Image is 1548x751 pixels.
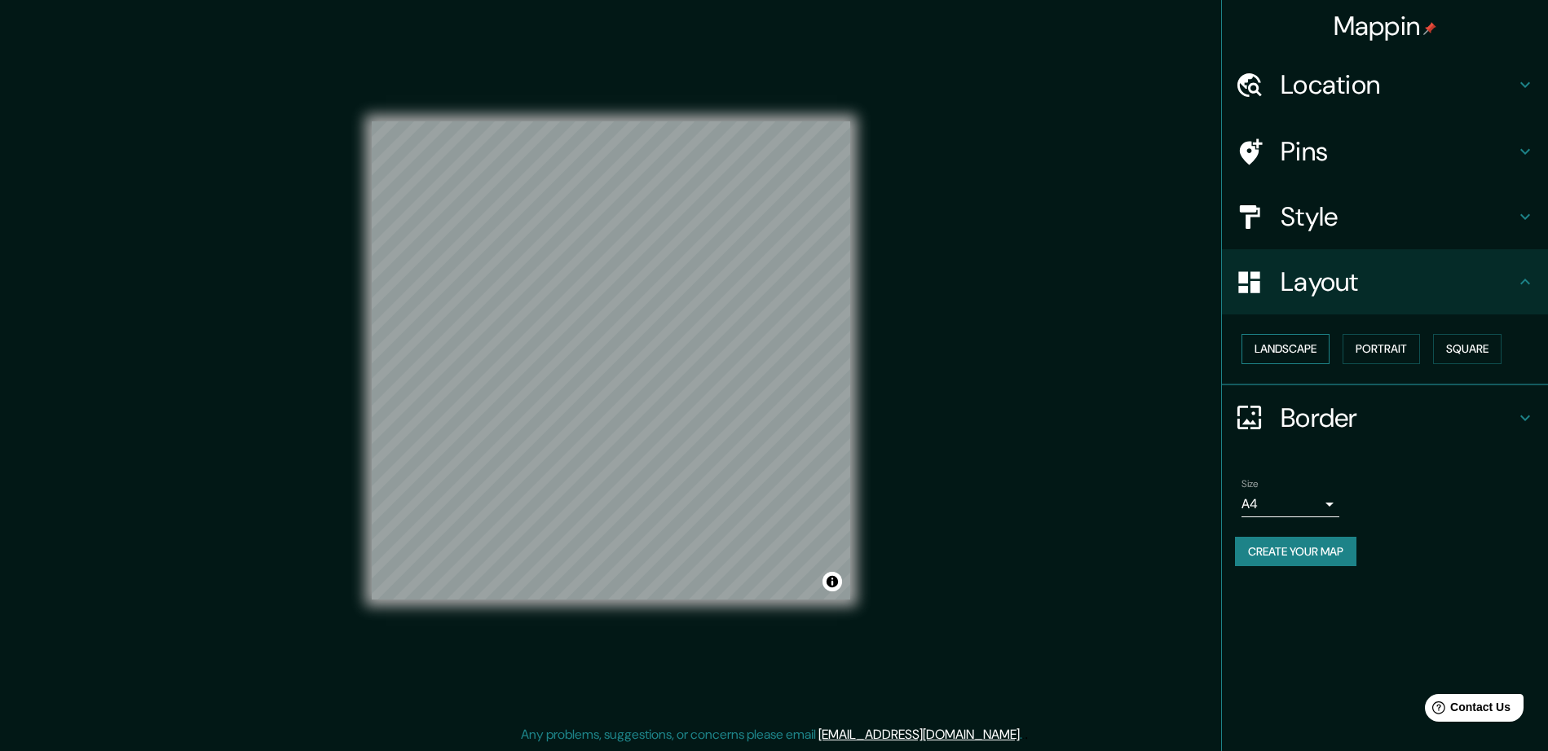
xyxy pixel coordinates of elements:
div: A4 [1241,491,1339,517]
div: Pins [1222,119,1548,184]
h4: Pins [1281,135,1515,168]
h4: Layout [1281,266,1515,298]
div: Location [1222,52,1548,117]
button: Create your map [1235,537,1356,567]
canvas: Map [372,121,850,599]
h4: Location [1281,68,1515,101]
h4: Border [1281,402,1515,434]
div: Layout [1222,249,1548,314]
iframe: Help widget launcher [1403,687,1530,733]
img: pin-icon.png [1423,22,1436,35]
div: Style [1222,184,1548,249]
div: . [1025,725,1028,744]
p: Any problems, suggestions, or concerns please email . [521,725,1022,744]
h4: Style [1281,200,1515,233]
button: Square [1433,334,1502,364]
button: Toggle attribution [823,572,842,591]
button: Landscape [1241,334,1330,364]
a: [EMAIL_ADDRESS][DOMAIN_NAME] [818,726,1020,743]
div: . [1022,725,1025,744]
button: Portrait [1343,334,1420,364]
div: Border [1222,385,1548,450]
label: Size [1241,477,1259,490]
h4: Mappin [1334,10,1437,42]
